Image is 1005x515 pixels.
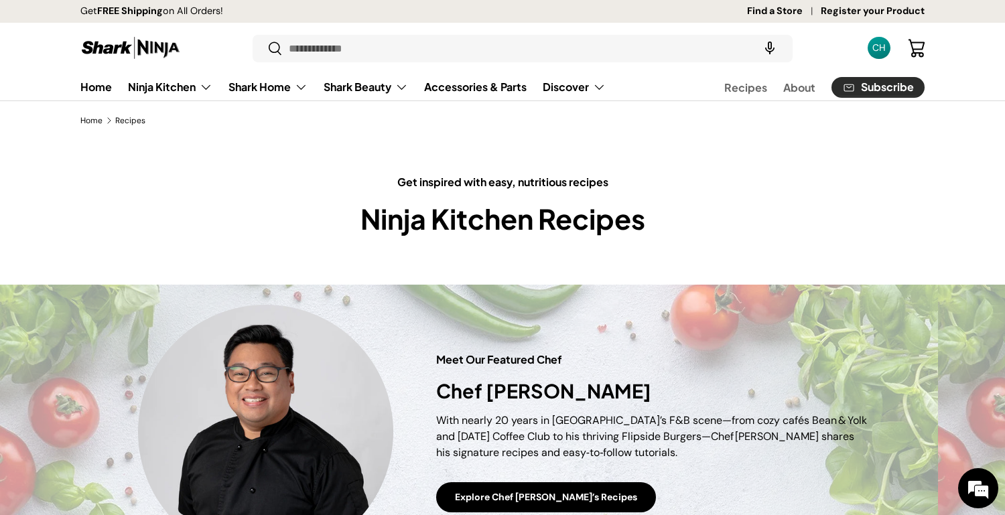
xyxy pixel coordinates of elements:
[724,74,767,100] a: Recipes
[80,115,925,127] nav: Breadcrumbs
[872,41,886,55] div: CH
[316,74,416,100] summary: Shark Beauty
[80,4,223,19] p: Get on All Orders!
[115,117,145,125] a: Recipes
[535,74,614,100] summary: Discover
[220,74,316,100] summary: Shark Home
[120,74,220,100] summary: Ninja Kitchen
[864,33,894,63] a: CH
[436,378,867,403] h2: Chef [PERSON_NAME]
[692,74,925,100] nav: Secondary
[436,482,656,512] a: Explore Chef [PERSON_NAME]’s Recipes
[748,33,791,63] speech-search-button: Search by voice
[821,4,925,19] a: Register your Product
[397,174,608,190] span: Get inspired with easy, nutritious recipes
[424,74,527,100] a: Accessories & Parts
[80,117,103,125] a: Home
[97,5,163,17] strong: FREE Shipping
[861,82,914,92] span: Subscribe
[783,74,815,100] a: About
[80,74,112,100] a: Home
[831,77,925,98] a: Subscribe
[360,201,645,236] span: Ninja Kitchen Recipes
[436,352,867,368] p: Meet Our Featured Chef
[80,74,606,100] nav: Primary
[747,4,821,19] a: Find a Store
[80,35,181,61] img: Shark Ninja Philippines
[436,413,867,461] p: With nearly 20 years in [GEOGRAPHIC_DATA]’s F&B scene—from cozy cafés Bean & Yolk and [DATE] Coff...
